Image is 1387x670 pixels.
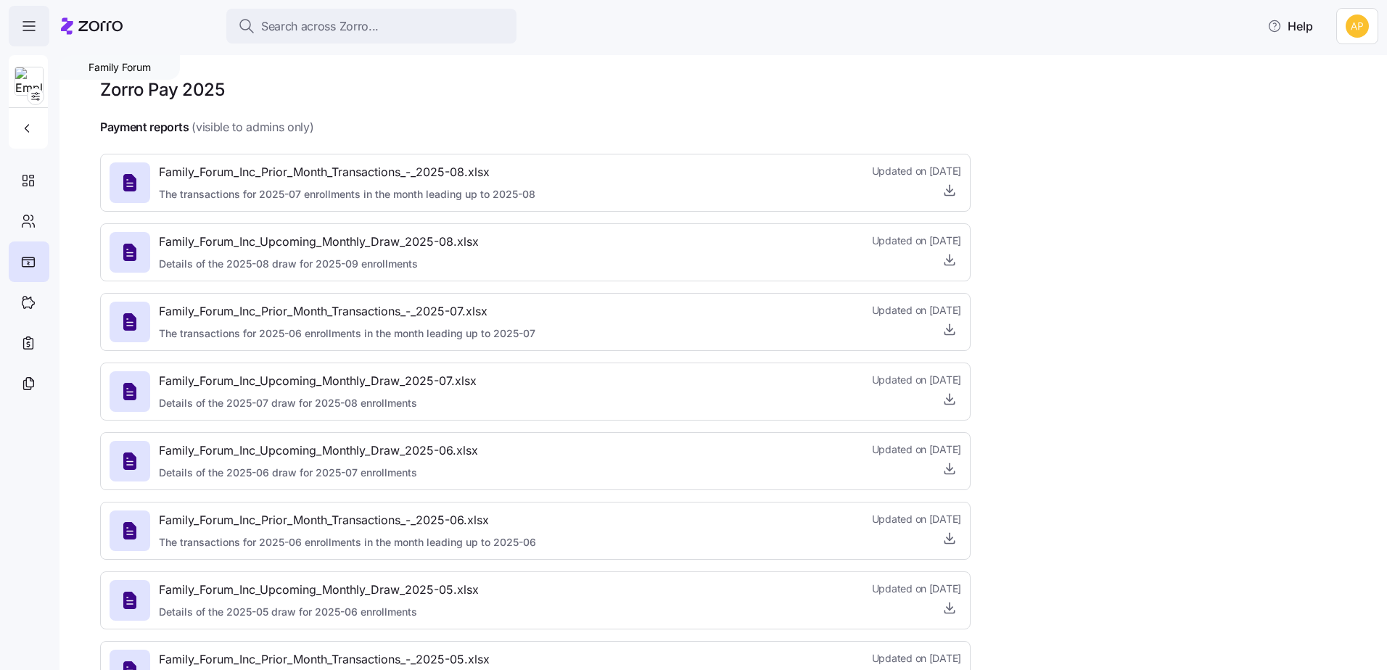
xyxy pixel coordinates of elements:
[159,605,479,619] span: Details of the 2025-05 draw for 2025-06 enrollments
[192,118,313,136] span: (visible to admins only)
[1346,15,1369,38] img: 0cde023fa4344edf39c6fb2771ee5dcf
[872,303,961,318] span: Updated on [DATE]
[159,326,535,341] span: The transactions for 2025-06 enrollments in the month leading up to 2025-07
[159,650,535,669] span: Family_Forum_Inc_Prior_Month_Transactions_-_2025-05.xlsx
[872,164,961,178] span: Updated on [DATE]
[872,442,961,457] span: Updated on [DATE]
[159,163,535,181] span: Family_Forum_Inc_Prior_Month_Transactions_-_2025-08.xlsx
[159,442,478,460] span: Family_Forum_Inc_Upcoming_Monthly_Draw_2025-06.xlsx
[872,512,961,526] span: Updated on [DATE]
[159,396,477,410] span: Details of the 2025-07 draw for 2025-08 enrollments
[159,302,535,320] span: Family_Forum_Inc_Prior_Month_Transactions_-_2025-07.xlsx
[100,78,224,101] h1: Zorro Pay 2025
[159,372,477,390] span: Family_Forum_Inc_Upcoming_Monthly_Draw_2025-07.xlsx
[872,373,961,387] span: Updated on [DATE]
[159,466,478,480] span: Details of the 2025-06 draw for 2025-07 enrollments
[15,67,43,96] img: Employer logo
[872,582,961,596] span: Updated on [DATE]
[159,233,479,251] span: Family_Forum_Inc_Upcoming_Monthly_Draw_2025-08.xlsx
[159,581,479,599] span: Family_Forum_Inc_Upcoming_Monthly_Draw_2025-05.xlsx
[100,119,189,136] h4: Payment reports
[159,187,535,202] span: The transactions for 2025-07 enrollments in the month leading up to 2025-08
[59,55,180,80] div: Family Forum
[872,233,961,248] span: Updated on [DATE]
[159,511,536,529] span: Family_Forum_Inc_Prior_Month_Transactions_-_2025-06.xlsx
[159,257,479,271] span: Details of the 2025-08 draw for 2025-09 enrollments
[159,535,536,550] span: The transactions for 2025-06 enrollments in the month leading up to 2025-06
[1267,17,1313,35] span: Help
[226,9,516,44] button: Search across Zorro...
[261,17,379,36] span: Search across Zorro...
[872,651,961,666] span: Updated on [DATE]
[1256,12,1325,41] button: Help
